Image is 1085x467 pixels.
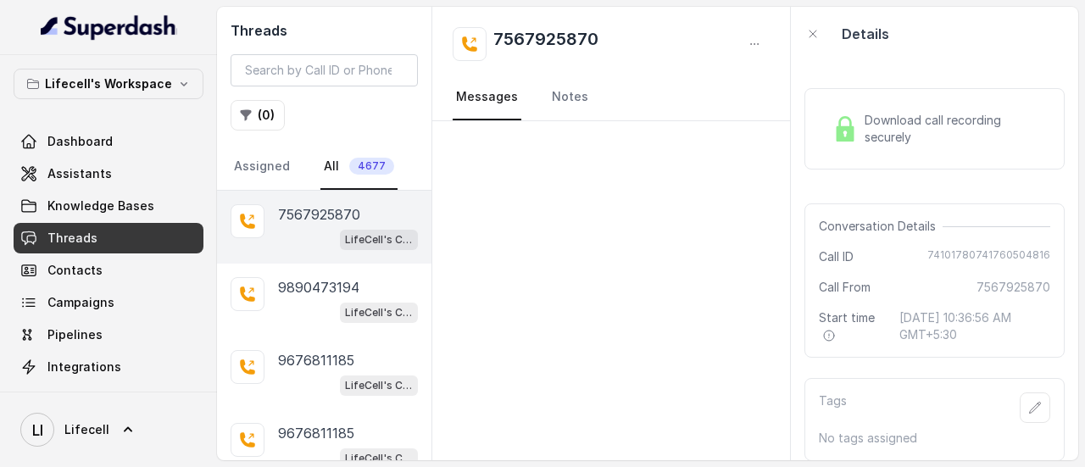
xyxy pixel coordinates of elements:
h2: Threads [231,20,418,41]
nav: Tabs [231,144,418,190]
span: Campaigns [47,294,114,311]
button: (0) [231,100,285,131]
a: Integrations [14,352,203,382]
p: 9676811185 [278,350,354,370]
a: Contacts [14,255,203,286]
a: Lifecell [14,406,203,453]
p: No tags assigned [819,430,1050,447]
a: Campaigns [14,287,203,318]
p: LifeCell's Call Assistant [345,231,413,248]
p: LifeCell's Call Assistant [345,304,413,321]
p: Details [842,24,889,44]
span: Call From [819,279,871,296]
span: Contacts [47,262,103,279]
p: 9676811185 [278,423,354,443]
span: 7567925870 [976,279,1050,296]
a: All4677 [320,144,398,190]
img: Lock Icon [832,116,858,142]
a: Notes [548,75,592,120]
p: 9890473194 [278,277,359,297]
h2: 7567925870 [493,27,598,61]
p: LifeCell's Call Assistant [345,450,413,467]
input: Search by Call ID or Phone Number [231,54,418,86]
span: Assistants [47,165,112,182]
a: Assigned [231,144,293,190]
p: LifeCell's Call Assistant [345,377,413,394]
span: Start time [819,309,886,343]
span: Download call recording securely [865,112,1043,146]
img: light.svg [41,14,177,41]
p: 7567925870 [278,204,360,225]
span: Pipelines [47,326,103,343]
span: Call ID [819,248,854,265]
p: Tags [819,392,847,423]
a: Settings [14,384,203,414]
text: LI [32,421,43,439]
a: Messages [453,75,521,120]
span: 74101780741760504816 [927,248,1050,265]
span: Settings [47,391,98,408]
span: Conversation Details [819,218,943,235]
span: 4677 [349,158,394,175]
span: Threads [47,230,97,247]
a: Dashboard [14,126,203,157]
a: Pipelines [14,320,203,350]
span: Dashboard [47,133,113,150]
span: Lifecell [64,421,109,438]
button: Lifecell's Workspace [14,69,203,99]
span: Integrations [47,359,121,375]
a: Knowledge Bases [14,191,203,221]
a: Assistants [14,158,203,189]
nav: Tabs [453,75,770,120]
a: Threads [14,223,203,253]
span: Knowledge Bases [47,197,154,214]
p: Lifecell's Workspace [45,74,172,94]
span: [DATE] 10:36:56 AM GMT+5:30 [899,309,1050,343]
